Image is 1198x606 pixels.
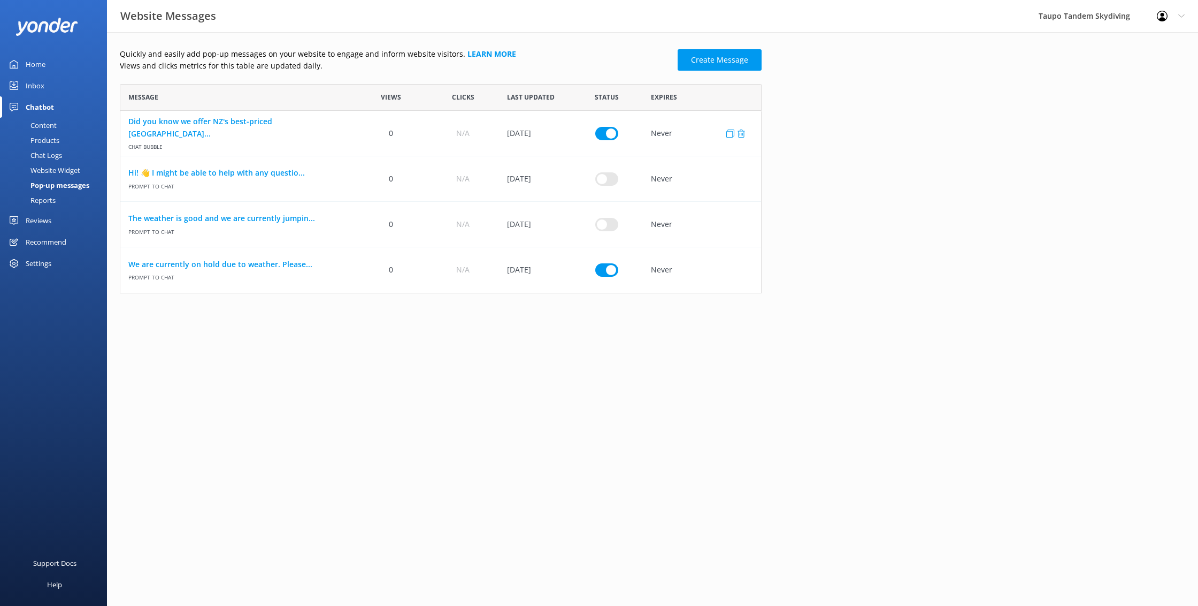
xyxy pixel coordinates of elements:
div: Content [6,118,57,133]
div: 31 Jul 2025 [499,247,571,293]
div: grid [120,111,762,293]
span: N/A [456,127,470,139]
a: Reports [6,193,107,208]
a: Chat Logs [6,148,107,163]
p: Quickly and easily add pop-up messages on your website to engage and inform website visitors. [120,48,671,60]
a: Products [6,133,107,148]
div: 09 Aug 2025 [499,202,571,247]
a: Hi! 👋 I might be able to help with any questio... [128,167,347,179]
a: Pop-up messages [6,178,107,193]
div: Chat Logs [6,148,62,163]
span: Clicks [452,92,474,102]
span: N/A [456,218,470,230]
div: Inbox [26,75,44,96]
span: Prompt to Chat [128,224,347,236]
span: Chat bubble [128,140,347,151]
div: row [120,247,762,293]
p: Views and clicks metrics for this table are updated daily. [120,60,671,72]
div: Website Widget [6,163,80,178]
div: 30 Jan 2025 [499,111,571,156]
span: Status [595,92,619,102]
a: We are currently on hold due to weather. Please... [128,259,347,270]
span: N/A [456,264,470,276]
div: 0 [355,111,427,156]
a: Did you know we offer NZ's best-priced [GEOGRAPHIC_DATA]... [128,116,347,140]
div: Support Docs [33,552,76,574]
div: Help [47,574,62,595]
a: Learn more [467,49,516,59]
div: Never [643,156,761,202]
span: Last updated [507,92,555,102]
div: Home [26,54,45,75]
span: Expires [651,92,677,102]
a: The weather is good and we are currently jumpin... [128,213,347,224]
a: Website Widget [6,163,107,178]
div: Settings [26,253,51,274]
span: Prompt to Chat [128,179,347,190]
a: Create Message [678,49,762,71]
div: row [120,156,762,202]
div: Products [6,133,59,148]
div: 0 [355,247,427,293]
div: 0 [355,156,427,202]
div: row [120,202,762,247]
div: Never [643,111,761,156]
a: Content [6,118,107,133]
div: Pop-up messages [6,178,89,193]
div: Chatbot [26,96,54,118]
h3: Website Messages [120,7,216,25]
div: 0 [355,202,427,247]
span: Prompt to Chat [128,270,347,282]
div: 07 May 2025 [499,156,571,202]
div: Recommend [26,231,66,253]
img: yonder-white-logo.png [16,18,78,35]
span: Message [128,92,158,102]
div: Reports [6,193,56,208]
div: Never [643,247,761,293]
span: N/A [456,173,470,185]
span: Views [381,92,401,102]
div: Reviews [26,210,51,231]
div: Never [643,202,761,247]
div: row [120,111,762,156]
